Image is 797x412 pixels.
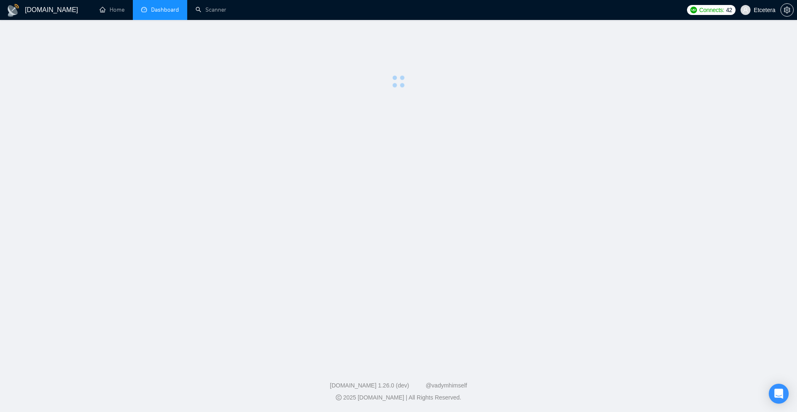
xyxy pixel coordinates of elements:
span: user [743,7,748,13]
div: Open Intercom Messenger [769,384,789,404]
a: [DOMAIN_NAME] 1.26.0 (dev) [330,382,409,389]
span: Dashboard [151,6,179,13]
a: homeHome [100,6,125,13]
img: logo [7,4,20,17]
span: dashboard [141,7,147,12]
a: @vadymhimself [425,382,467,389]
img: upwork-logo.png [690,7,697,13]
button: setting [780,3,794,17]
a: setting [780,7,794,13]
span: 42 [726,5,732,15]
span: copyright [336,395,342,400]
a: searchScanner [196,6,226,13]
div: 2025 [DOMAIN_NAME] | All Rights Reserved. [7,393,790,402]
span: Connects: [699,5,724,15]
